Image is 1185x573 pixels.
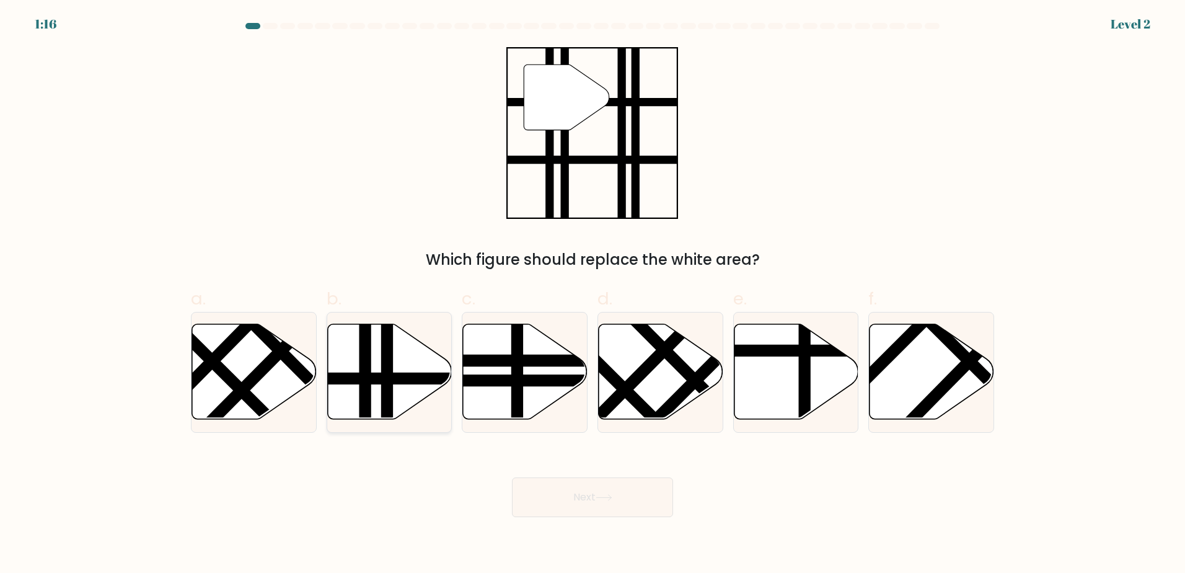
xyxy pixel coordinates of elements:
[524,64,610,130] g: "
[597,286,612,311] span: d.
[1111,15,1150,33] div: Level 2
[191,286,206,311] span: a.
[868,286,877,311] span: f.
[327,286,341,311] span: b.
[512,477,673,517] button: Next
[198,249,987,271] div: Which figure should replace the white area?
[733,286,747,311] span: e.
[35,15,56,33] div: 1:16
[462,286,475,311] span: c.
